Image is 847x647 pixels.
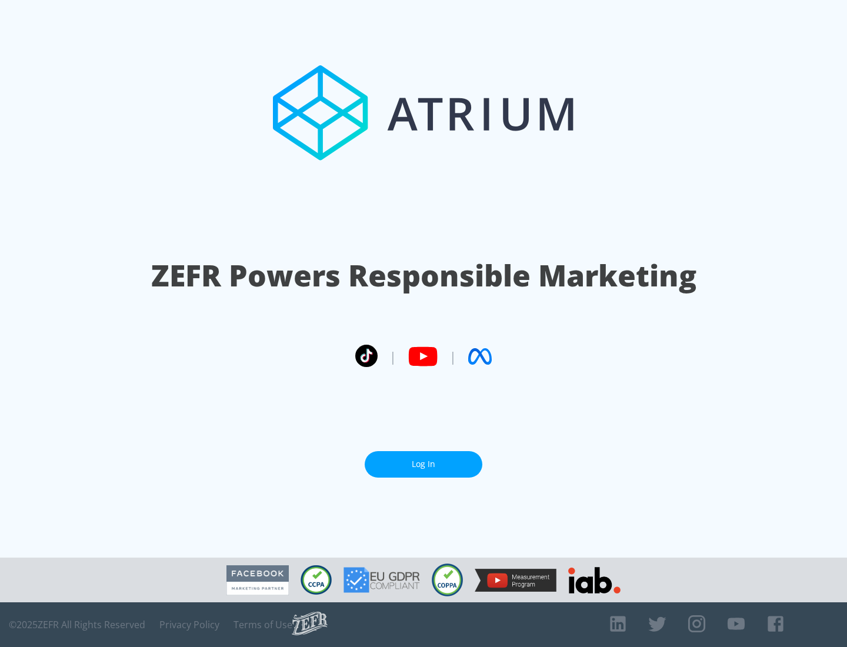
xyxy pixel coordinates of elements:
img: CCPA Compliant [301,565,332,595]
img: Facebook Marketing Partner [226,565,289,595]
img: IAB [568,567,621,593]
a: Privacy Policy [159,619,219,631]
a: Log In [365,451,482,478]
img: YouTube Measurement Program [475,569,556,592]
a: Terms of Use [234,619,292,631]
h1: ZEFR Powers Responsible Marketing [151,255,696,296]
span: | [389,348,396,365]
span: | [449,348,456,365]
img: COPPA Compliant [432,563,463,596]
span: © 2025 ZEFR All Rights Reserved [9,619,145,631]
img: GDPR Compliant [344,567,420,593]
